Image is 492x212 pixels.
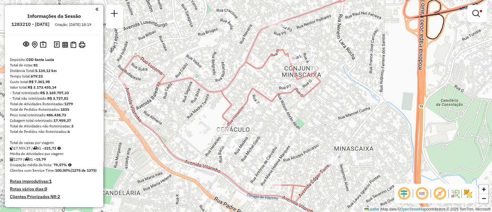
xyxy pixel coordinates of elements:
span: | [380,207,381,211]
h6: 1283210 - [DATE] [11,22,50,27]
div: Map data © contributors,© 2025 TomTom, Microsoft [363,207,492,212]
h4: Clientes Priorizados NR: [10,194,98,199]
a: Nova sessão e pesquisa [108,7,121,21]
div: Peso total roteirizado: [10,112,98,118]
strong: 1 [49,178,52,184]
strong: 2 [58,194,60,199]
span: Ocultar deslocamento [397,186,411,201]
button: Imprimir Rotas [77,40,86,49]
span: Filtro Ativo [480,10,482,12]
span: Exibir rótulo [432,186,447,201]
i: Total de rotas [25,158,29,161]
div: Total de caixas por viagem: [10,140,98,146]
strong: 5.134,12 km [35,68,57,73]
h4: Rotas improdutivas: [10,179,98,184]
strong: 81 [34,63,38,67]
strong: 1835 [61,107,69,112]
span: Ocupação média da frota: [10,162,52,167]
a: Leaflet [364,207,379,211]
a: Exibir filtros [470,7,485,20]
div: Total de Atividades não Roteirizadas: [10,123,98,129]
div: Criação: [DATE] 18:19 [53,22,94,27]
em: Média calculada utilizando a maior ocupação (%Peso ou %Cubagem) de cada rota da sessão. Rotas cro... [68,163,71,167]
div: - Total não roteirizado: [10,96,98,101]
i: Total de rotas [33,146,37,150]
strong: 79,57% [54,162,67,167]
strong: 221,72 [44,146,56,150]
div: Distância Total: [10,68,98,74]
button: Painel de Sugestão [39,40,48,50]
strong: 486.438,73 [46,113,66,117]
span: + [482,185,486,193]
strong: 100,00% [55,168,71,173]
div: Total de rotas: [10,62,98,68]
div: Total de Atividades Roteirizadas: [10,101,98,107]
a: OpenStreetMap [400,207,427,211]
img: Exibir/Ocultar setores [463,189,473,198]
img: Fluxo de ruas [450,189,460,198]
strong: R$ 3.727,81 [47,96,68,101]
h4: Informações da Sessão [27,13,81,19]
i: Meta Caixas/viagem: 196,56 Diferença: 25,16 [58,146,61,150]
div: 17.959,37 / 81 = [10,146,98,151]
strong: 679:23 [31,74,43,78]
strong: 15,79 [36,157,46,162]
strong: R$ 3.173.435,14 [28,85,56,90]
span: − [482,194,486,202]
strong: 17.959,37 [54,118,71,123]
a: Zoom out [479,194,488,203]
div: - Total roteirizado: [10,90,98,96]
div: 1279 / 81 = [10,157,98,162]
h4: Rotas vários dias: [10,186,98,192]
div: Tempo total: [10,74,98,79]
div: Valor total: [10,85,98,90]
button: Logs desbloquear sessão [53,40,61,50]
div: Total de Pedidos Roteirizados: [10,107,98,112]
div: Média de Atividades por viagem: [10,151,98,157]
a: Zoom in [479,185,488,194]
strong: (1275 de 1275) [71,168,97,173]
span: Clientes com Service Time: [10,168,55,173]
strong: 0 [45,186,47,192]
button: Visualizar relatório de Roteirização [61,40,69,49]
strong: 6 [68,129,70,134]
strong: R$ 3.169.707,33 [40,90,69,95]
div: Cubagem total roteirizado: [10,118,98,123]
i: Total de Atividades [10,158,14,161]
a: Clique aqui para minimizar o painel [95,6,98,13]
strong: CDD Santa Luzia [26,57,54,62]
strong: 2 [71,124,73,128]
div: Total de Pedidos não Roteirizados: [10,129,98,134]
div: Custo total: [10,79,98,85]
i: Cubagem total roteirizado [10,146,14,150]
span: Ocultar NR [415,186,429,201]
button: Exibir sessão original [22,40,30,50]
div: Depósito: [10,57,98,62]
strong: R$ 7.361,98 [29,79,50,84]
button: Centralizar mapa no depósito ou ponto de apoio [30,40,39,50]
strong: 1279 [64,102,73,106]
button: Visualizar Romaneio [69,40,77,49]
